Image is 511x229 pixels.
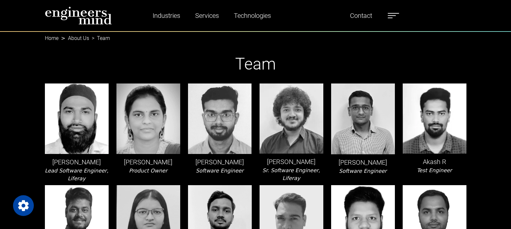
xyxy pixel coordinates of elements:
p: [PERSON_NAME] [188,157,252,167]
a: Services [193,8,222,23]
i: Product Owner [129,168,167,174]
i: Sr. Software Engineer, Liferay [262,167,320,181]
p: [PERSON_NAME] [260,157,323,167]
p: Akash R [403,157,466,167]
img: leader-img [403,83,466,154]
i: Test Engineer [417,167,452,173]
nav: breadcrumb [45,31,466,39]
a: About Us [68,35,89,41]
p: [PERSON_NAME] [331,158,395,167]
p: [PERSON_NAME] [116,157,180,167]
a: Contact [347,8,375,23]
a: Industries [150,8,183,23]
i: Software Engineer [339,168,387,174]
img: leader-img [331,83,395,154]
img: leader-img [188,83,252,154]
a: Home [45,35,59,41]
i: Software Engineer [196,168,244,174]
a: Technologies [231,8,274,23]
p: [PERSON_NAME] [45,157,109,167]
img: leader-img [116,83,180,154]
img: leader-img [45,83,109,154]
img: logo [45,6,112,25]
img: leader-img [260,83,323,154]
li: Team [89,34,110,42]
i: Lead Software Engineer, Liferay [45,168,108,182]
h1: Team [45,54,466,74]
